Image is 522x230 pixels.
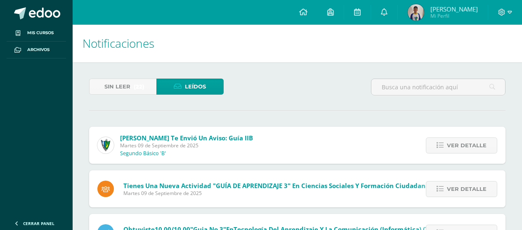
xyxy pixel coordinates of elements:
[120,142,253,149] span: Martes 09 de Septiembre de 2025
[23,221,54,226] span: Cerrar panel
[104,79,130,94] span: Sin leer
[7,25,66,42] a: Mis cursos
[120,134,253,142] span: [PERSON_NAME] te envió un aviso: Guía IIB
[447,138,487,153] span: Ver detalle
[134,79,144,94] span: (22)
[430,5,478,13] span: [PERSON_NAME]
[185,79,206,94] span: Leídos
[408,4,424,21] img: dd079a69b93e9f128f2eb28b5fbe9522.png
[430,12,478,19] span: Mi Perfil
[97,137,114,153] img: 9f174a157161b4ddbe12118a61fed988.png
[123,190,491,197] span: Martes 09 de Septiembre de 2025
[156,79,224,95] a: Leídos
[371,79,505,95] input: Busca una notificación aquí
[447,181,487,197] span: Ver detalle
[120,150,166,157] p: Segundo Básico 'B'
[123,181,491,190] span: Tienes una nueva actividad "GUÍA DE APRENDIZAJE 3" En Ciencias Sociales y Formación Ciudadana e I...
[7,42,66,58] a: Archivos
[27,46,50,53] span: Archivos
[83,35,154,51] span: Notificaciones
[27,30,54,36] span: Mis cursos
[89,79,156,95] a: Sin leer(22)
